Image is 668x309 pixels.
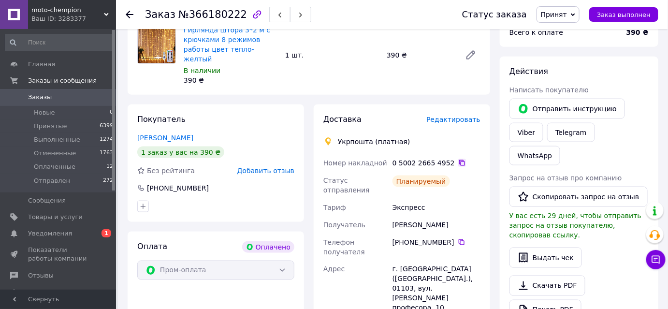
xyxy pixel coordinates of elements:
[31,6,104,15] span: moto-chempion
[5,34,114,51] input: Поиск
[323,204,346,211] span: Тариф
[391,216,482,234] div: [PERSON_NAME]
[100,149,113,158] span: 1763
[509,146,560,165] a: WhatsApp
[626,29,649,36] b: 390 ₴
[147,167,195,175] span: Без рейтинга
[426,116,480,123] span: Редактировать
[126,10,133,19] div: Вернуться назад
[145,9,175,20] span: Заказ
[509,123,543,142] a: Viber
[509,276,585,296] a: Скачать PDF
[28,76,97,85] span: Заказы и сообщения
[28,213,83,221] span: Товары и услуги
[28,93,52,102] span: Заказы
[184,67,220,74] span: В наличии
[237,167,294,175] span: Добавить отзыв
[323,238,365,256] span: Телефон получателя
[137,134,193,142] a: [PERSON_NAME]
[31,15,116,23] div: Ваш ID: 3283377
[509,67,548,76] span: Действия
[28,271,54,280] span: Отзывы
[509,86,589,94] span: Написать покупателю
[28,288,68,296] span: Покупатели
[392,158,480,168] div: 0 5002 2665 4952
[589,7,658,22] button: Заказ выполнен
[28,229,72,238] span: Уведомления
[137,242,167,251] span: Оплата
[103,177,113,185] span: 272
[391,199,482,216] div: Экспресс
[392,237,480,247] div: [PHONE_NUMBER]
[28,246,89,263] span: Показатели работы компании
[646,250,666,269] button: Чат с покупателем
[100,122,113,131] span: 6399
[100,135,113,144] span: 1274
[34,108,55,117] span: Новые
[138,26,175,63] img: Гирлянда штора 3*2 м с крючками 8 режимов работы цвет тепло-желтый
[28,60,55,69] span: Главная
[509,248,582,268] button: Выдать чек
[392,176,450,187] div: Планируемый
[323,115,362,124] span: Доставка
[146,183,210,193] div: [PHONE_NUMBER]
[323,159,387,167] span: Номер накладной
[323,265,345,273] span: Адрес
[28,196,66,205] span: Сообщения
[509,29,563,36] span: Всего к оплате
[323,221,365,229] span: Получатель
[541,11,567,18] span: Принят
[242,241,294,253] div: Оплачено
[509,212,641,239] span: У вас есть 29 дней, чтобы отправить запрос на отзыв покупателю, скопировав ссылку.
[102,229,111,237] span: 1
[34,135,80,144] span: Выполненные
[461,45,480,65] a: Редактировать
[106,162,113,171] span: 12
[34,177,70,185] span: Отправлен
[178,9,247,20] span: №366180222
[137,147,224,158] div: 1 заказ у вас на 390 ₴
[547,123,595,142] a: Telegram
[509,174,622,182] span: Запрос на отзыв про компанию
[184,26,270,63] a: Гирлянда штора 3*2 м с крючками 8 режимов работы цвет тепло-желтый
[509,99,625,119] button: Отправить инструкцию
[34,122,67,131] span: Принятые
[110,108,113,117] span: 0
[335,137,413,147] div: Укрпошта (платная)
[383,48,457,62] div: 390 ₴
[34,149,76,158] span: Отмененные
[597,11,651,18] span: Заказ выполнен
[323,177,370,194] span: Статус отправления
[34,162,75,171] span: Оплаченные
[281,48,383,62] div: 1 шт.
[137,115,186,124] span: Покупатель
[184,75,277,85] div: 390 ₴
[462,10,527,19] div: Статус заказа
[509,187,648,207] button: Скопировать запрос на отзыв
